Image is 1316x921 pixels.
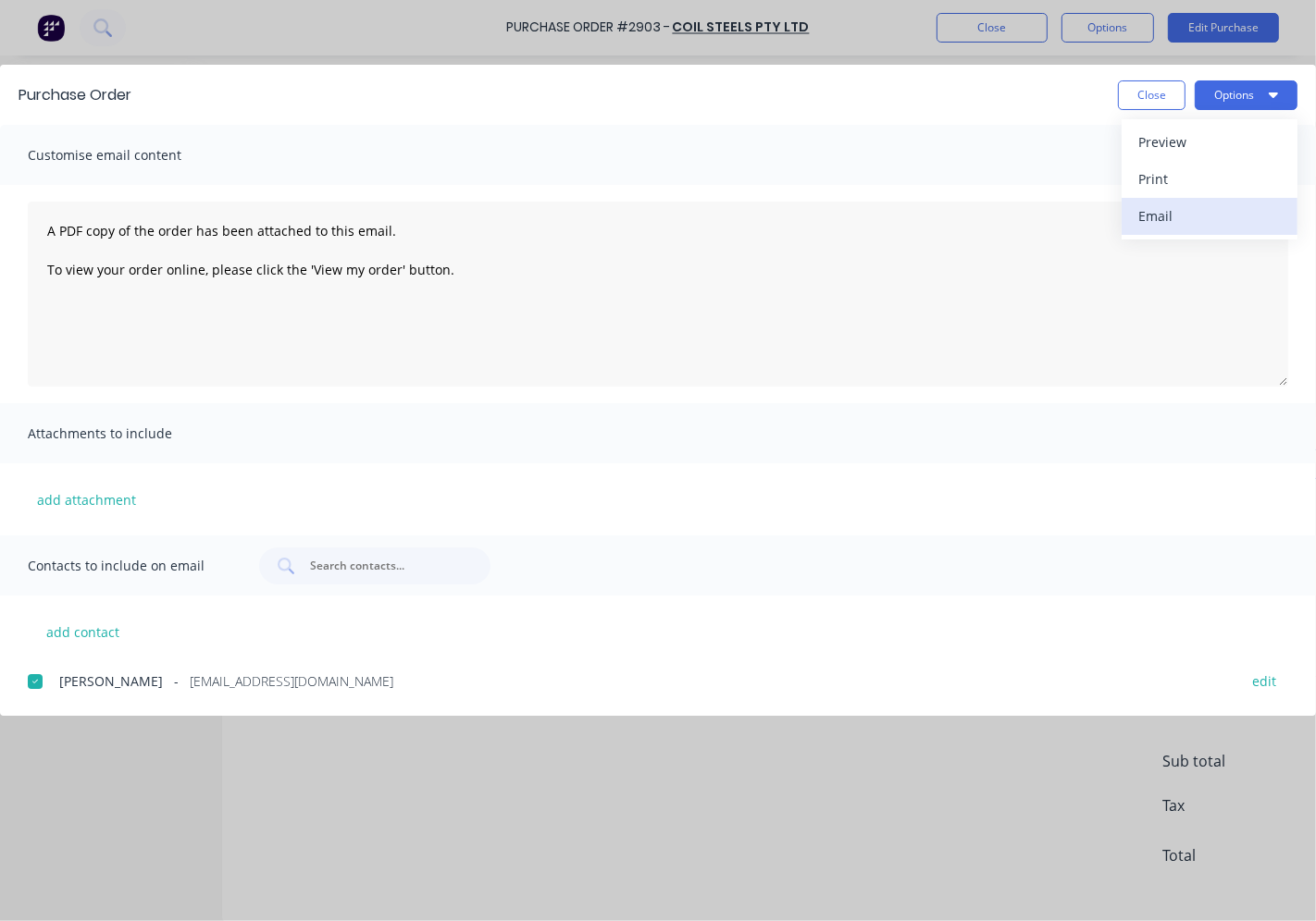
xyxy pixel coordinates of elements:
[1241,668,1287,693] button: edit
[28,142,231,168] span: Customise email content
[28,618,139,645] button: add contact
[1195,80,1297,110] button: Options
[1138,166,1281,192] div: Print
[190,671,393,691] span: [EMAIL_ADDRESS][DOMAIN_NAME]
[59,671,163,691] span: [PERSON_NAME]
[28,553,231,579] span: Contacts to include on email
[1118,80,1186,110] button: Close
[19,84,131,106] div: Purchase Order
[308,557,462,575] input: Search contacts...
[174,671,179,691] span: -
[1138,129,1281,155] div: Preview
[28,421,231,447] span: Attachments to include
[28,202,1288,387] textarea: A PDF copy of the order has been attached to this email. To view your order online, please click ...
[1138,203,1281,229] div: Email
[28,485,145,513] button: add attachment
